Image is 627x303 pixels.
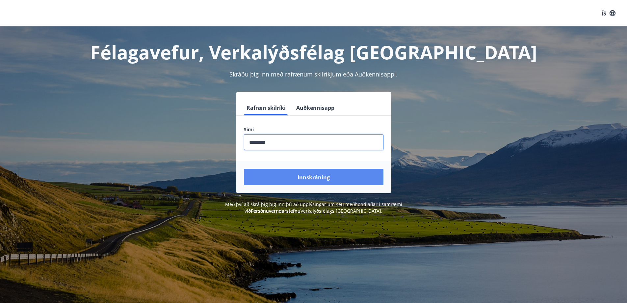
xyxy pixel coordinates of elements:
[598,7,619,19] button: ÍS
[225,201,402,214] font: Með því að skrá þig þig inn þú að upplýsingar um séu meðhöndlaðar í samræmi við
[247,104,286,111] font: Rafræn skilríki
[298,174,330,181] font: Innskráning
[229,70,398,78] font: Skráðu þig inn með rafrænum skilríkjum eða Auðkennisappi.
[244,126,254,133] font: Sími
[602,10,606,17] font: ÍS
[300,208,382,214] font: Verkalýðsfélags [GEOGRAPHIC_DATA].
[296,104,334,111] font: Auðkennisapp
[90,40,537,65] font: Félagavefur, Verkalýðsfélag [GEOGRAPHIC_DATA]
[251,208,300,214] a: Persónuverndarstefnu
[244,169,383,185] button: Innskráning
